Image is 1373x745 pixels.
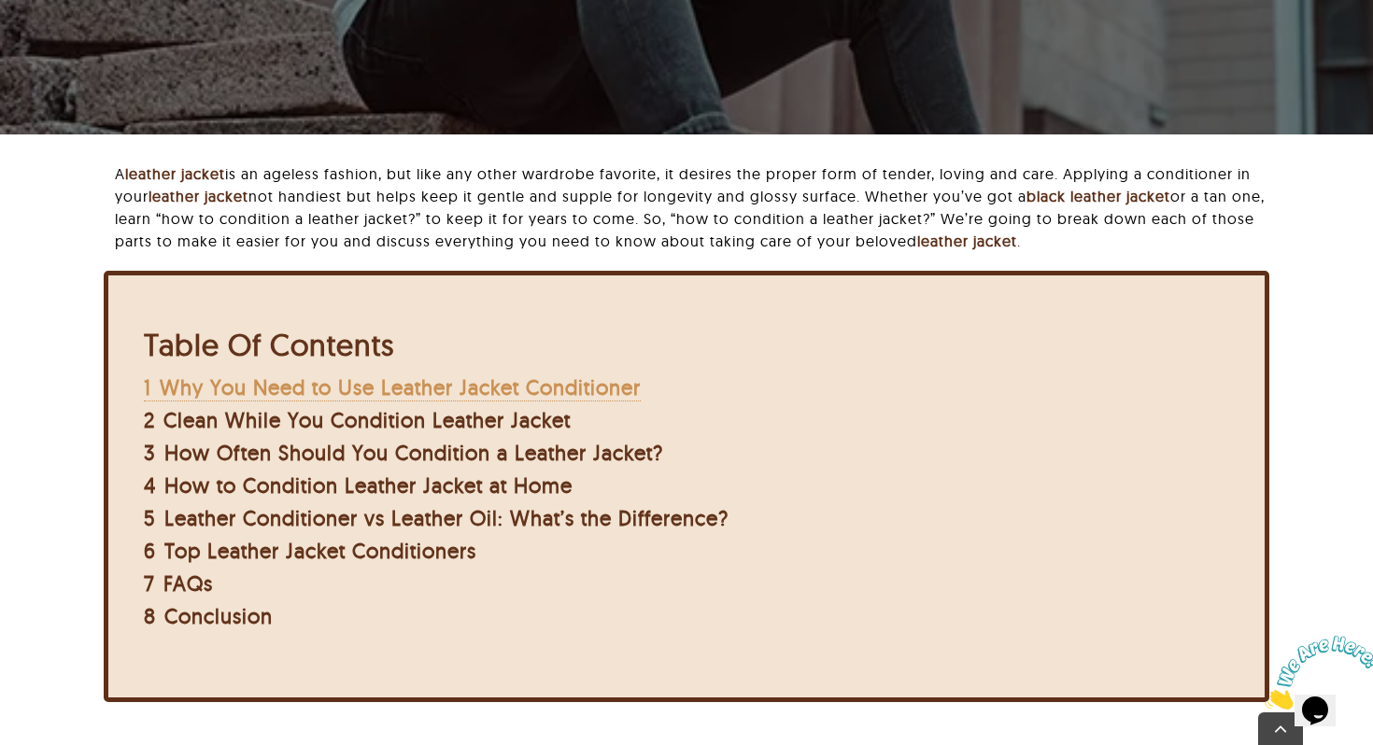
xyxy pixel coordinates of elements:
a: 2 Clean While You Condition Leather Jacket [144,407,571,433]
a: 4 How to Condition Leather Jacket at Home [144,472,573,499]
a: 8 Conclusion [144,603,273,629]
span: How to Condition Leather Jacket at Home [164,472,573,499]
a: 6 Top Leather Jacket Conditioners [144,538,476,564]
a: 7 FAQs [144,570,213,597]
span: Top Leather Jacket Conditioners [164,538,476,564]
span: FAQs [163,570,213,597]
span: 5 [144,505,156,531]
b: Table Of Contents [144,326,394,363]
a: black leather jacket [1026,187,1170,205]
p: A is an ageless fashion, but like any other wardrobe favorite, it desires the proper form of tend... [115,162,1269,252]
span: Leather Conditioner vs Leather Oil: What’s the Difference? [164,505,729,531]
a: 1 Why You Need to Use Leather Jacket Conditioner [144,374,641,401]
a: leather jacket [917,232,1017,250]
a: leather jacket [125,164,225,183]
span: 7 [144,570,155,597]
a: leather jacket [149,187,248,205]
span: Clean While You Condition Leather Jacket [163,407,571,433]
span: 2 [144,407,155,433]
a: 3 How Often Should You Condition a Leather Jacket? [144,440,663,466]
span: How Often Should You Condition a Leather Jacket? [164,440,663,466]
span: 6 [144,538,156,564]
img: Chat attention grabber [7,7,123,81]
a: 5 Leather Conditioner vs Leather Oil: What’s the Difference? [144,505,729,531]
span: 1 [144,374,151,401]
iframe: chat widget [1257,628,1373,717]
span: Conclusion [164,603,273,629]
span: 8 [144,603,156,629]
span: 4 [144,472,156,499]
span: Why You Need to Use Leather Jacket Conditioner [160,374,641,401]
span: 3 [144,440,156,466]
